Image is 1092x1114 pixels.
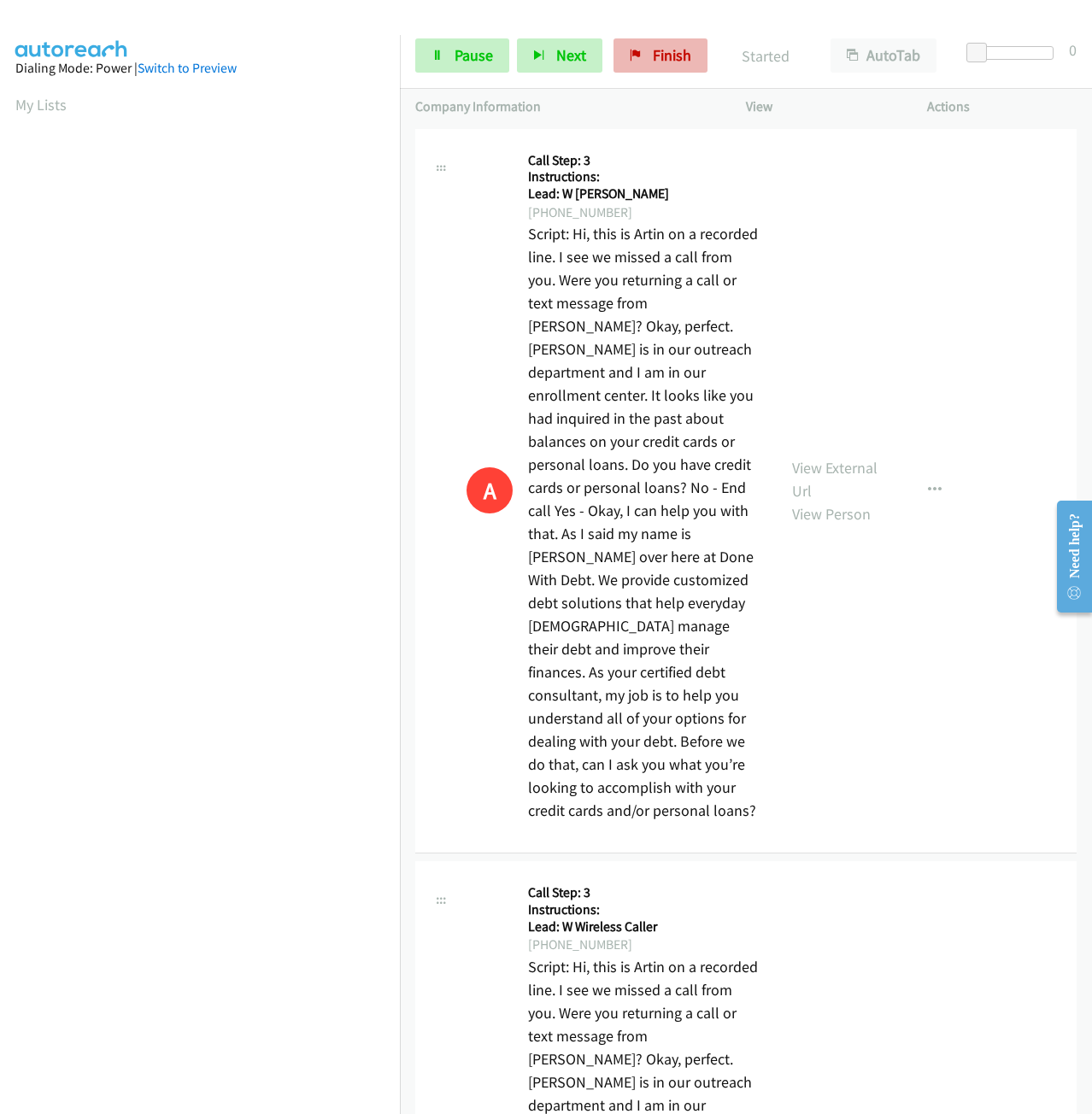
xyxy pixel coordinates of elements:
[528,152,761,169] h5: Call Step: 3
[15,132,400,943] iframe: Dialpad
[927,97,1077,117] p: Actions
[792,504,871,524] a: View Person
[731,44,800,67] p: Started
[467,467,513,513] div: This number is on the do not call list
[653,45,691,65] span: Finish
[528,884,761,901] h5: Call Step: 3
[15,58,385,79] div: Dialing Mode: Power |
[1069,38,1077,62] div: 0
[528,202,761,223] div: [PHONE_NUMBER]
[614,38,707,73] a: Finish
[528,918,761,935] h5: Lead: W Wireless Caller
[746,97,896,117] p: View
[975,46,1054,60] div: Delay between calls (in seconds)
[831,38,936,73] button: AutoTab
[1042,489,1092,624] iframe: Resource Center
[15,95,67,114] a: My Lists
[528,222,761,822] p: Script: Hi, this is Artin on a recorded line. I see we missed a call from you. Were you returning...
[517,38,602,73] button: Next
[792,458,878,501] a: View External Url
[138,60,237,76] a: Switch to Preview
[528,935,761,955] div: [PHONE_NUMBER]
[415,97,715,117] p: Company Information
[467,467,513,513] h1: A
[455,45,493,65] span: Pause
[415,38,509,73] a: Pause
[528,185,761,202] h5: Lead: W [PERSON_NAME]
[528,168,761,185] h5: Instructions:
[556,45,586,65] span: Next
[528,901,761,918] h5: Instructions:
